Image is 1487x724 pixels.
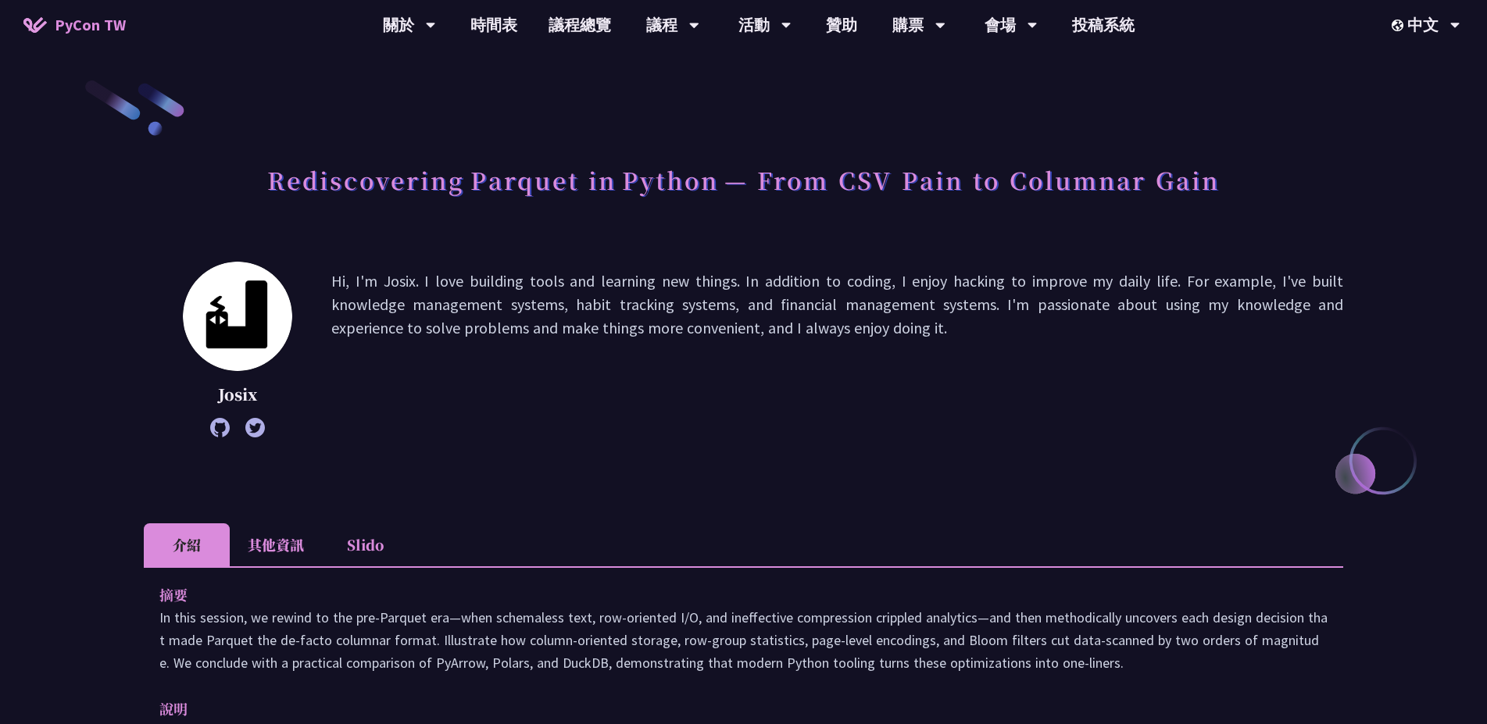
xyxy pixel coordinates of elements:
[23,17,47,33] img: Home icon of PyCon TW 2025
[331,269,1343,430] p: Hi, I'm Josix. I love building tools and learning new things. In addition to coding, I enjoy hack...
[183,383,292,406] p: Josix
[183,262,292,371] img: Josix
[322,523,408,566] li: Slido
[1392,20,1407,31] img: Locale Icon
[144,523,230,566] li: 介紹
[55,13,126,37] span: PyCon TW
[159,583,1296,606] p: 摘要
[159,606,1328,674] p: In this session, we rewind to the pre‑Parquet era—when schemaless text, row‑oriented I/O, and ine...
[267,156,1220,203] h1: Rediscovering Parquet in Python — From CSV Pain to Columnar Gain
[8,5,141,45] a: PyCon TW
[230,523,322,566] li: 其他資訊
[159,697,1296,720] p: 說明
